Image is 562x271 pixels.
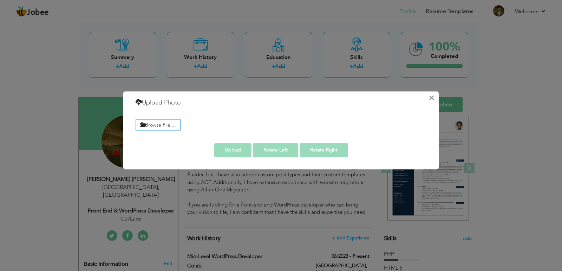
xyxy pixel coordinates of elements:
label: Browse File ... [136,120,181,130]
h4: Upload Photo [136,98,181,107]
button: × [426,92,437,103]
button: Upload [214,143,251,157]
button: Rotate Right [300,143,348,157]
button: Rotate Left [253,143,298,157]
